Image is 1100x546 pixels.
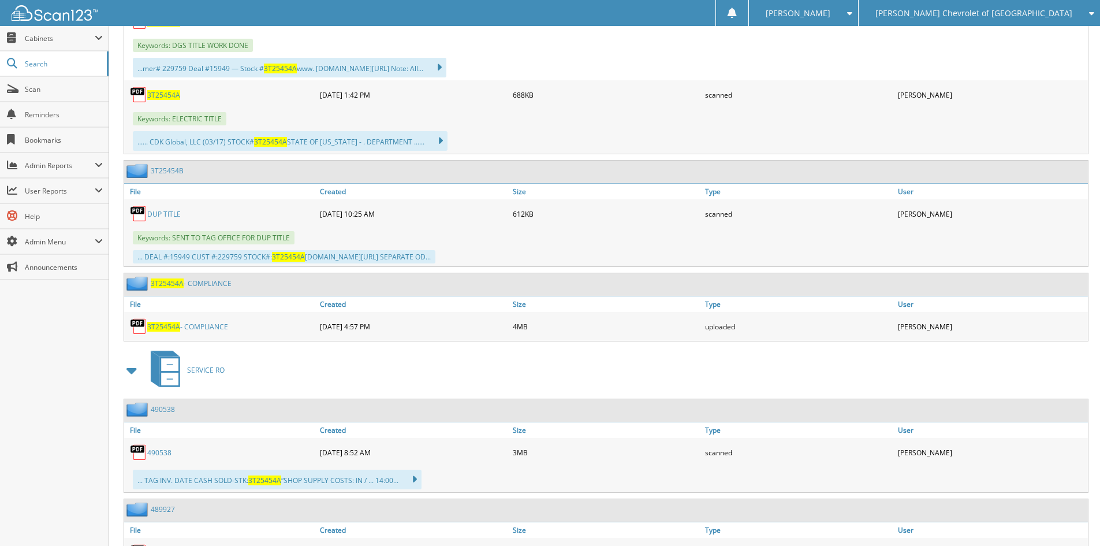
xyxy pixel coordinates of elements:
[702,184,895,199] a: Type
[895,522,1088,538] a: User
[25,135,103,145] span: Bookmarks
[702,315,895,338] div: uploaded
[133,250,435,263] div: ... DEAL #:15949 CUST #:229759 STOCK#: [DOMAIN_NAME][URL] SEPARATE OD...
[133,58,446,77] div: ...mer# 229759 Deal #15949 — Stock # www. [DOMAIN_NAME][URL] Note: All...
[895,296,1088,312] a: User
[510,184,703,199] a: Size
[126,276,151,291] img: folder2.png
[895,315,1088,338] div: [PERSON_NAME]
[317,184,510,199] a: Created
[124,296,317,312] a: File
[766,10,830,17] span: [PERSON_NAME]
[133,231,294,244] span: Keywords: SENT TO TAG OFFICE FOR DUP TITLE
[317,202,510,225] div: [DATE] 10:25 AM
[187,365,225,375] span: SERVICE RO
[126,402,151,417] img: folder2.png
[133,131,448,151] div: ...... CDK Global, LLC (03/17) STOCK# STATE OF [US_STATE] - . DEPARTMENT ......
[875,10,1072,17] span: [PERSON_NAME] Chevrolet of [GEOGRAPHIC_DATA]
[272,252,305,262] span: 3T25454A
[510,296,703,312] a: Size
[25,84,103,94] span: Scan
[510,522,703,538] a: Size
[12,5,98,21] img: scan123-logo-white.svg
[126,502,151,517] img: folder2.png
[25,34,95,43] span: Cabinets
[130,318,147,335] img: PDF.png
[510,83,703,106] div: 688KB
[151,404,175,414] a: 490538
[25,211,103,221] span: Help
[510,202,703,225] div: 612KB
[151,504,175,514] a: 489927
[702,441,895,464] div: scanned
[702,522,895,538] a: Type
[895,83,1088,106] div: [PERSON_NAME]
[895,202,1088,225] div: [PERSON_NAME]
[510,441,703,464] div: 3MB
[147,448,171,458] a: 490538
[317,522,510,538] a: Created
[126,164,151,178] img: folder2.png
[130,205,147,222] img: PDF.png
[25,262,103,272] span: Announcements
[248,476,281,485] span: 3T25454A
[702,422,895,438] a: Type
[124,522,317,538] a: File
[25,186,95,196] span: User Reports
[317,441,510,464] div: [DATE] 8:52 AM
[510,422,703,438] a: Size
[702,296,895,312] a: Type
[25,237,95,247] span: Admin Menu
[25,161,95,170] span: Admin Reports
[124,422,317,438] a: File
[895,184,1088,199] a: User
[130,444,147,461] img: PDF.png
[317,422,510,438] a: Created
[510,315,703,338] div: 4MB
[133,470,422,489] div: ... TAG INV. DATE CASH SOLD-STK: “SHOP SUPPLY COSTS: IN / ... 14:00...
[264,64,297,73] span: 3T25454A
[147,322,180,332] span: 3T25454A
[702,202,895,225] div: scanned
[133,112,226,125] span: Keywords: ELECTRIC TITLE
[25,110,103,120] span: Reminders
[151,278,184,288] span: 3T25454A
[151,166,184,176] a: 3T25454B
[147,322,228,332] a: 3T25454A- COMPLIANCE
[133,39,253,52] span: Keywords: DGS TITLE WORK DONE
[130,86,147,103] img: PDF.png
[895,441,1088,464] div: [PERSON_NAME]
[147,90,180,100] a: 3T25454A
[147,209,181,219] a: DUP TITLE
[317,296,510,312] a: Created
[25,59,101,69] span: Search
[895,422,1088,438] a: User
[317,83,510,106] div: [DATE] 1:42 PM
[151,278,232,288] a: 3T25454A- COMPLIANCE
[1042,491,1100,546] iframe: Chat Widget
[254,137,287,147] span: 3T25454A
[124,184,317,199] a: File
[317,315,510,338] div: [DATE] 4:57 PM
[144,347,225,393] a: SERVICE RO
[702,83,895,106] div: scanned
